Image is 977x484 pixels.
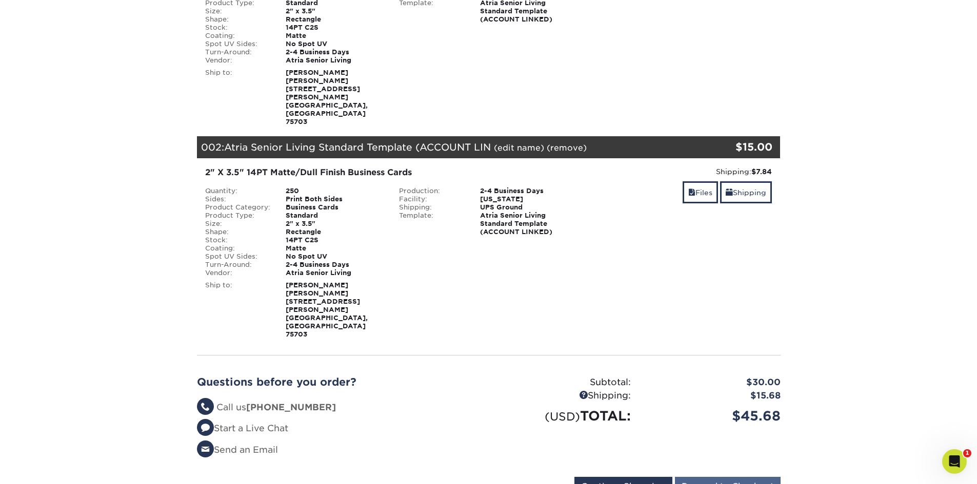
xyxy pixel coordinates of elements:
div: No Spot UV [278,252,391,261]
strong: [PERSON_NAME] [PERSON_NAME] [STREET_ADDRESS][PERSON_NAME] [GEOGRAPHIC_DATA], [GEOGRAPHIC_DATA] 75703 [286,69,368,125]
strong: [PHONE_NUMBER] [246,402,336,412]
div: Vendor: [197,269,278,277]
a: Files [683,181,718,203]
span: files [688,188,695,197]
span: 1 [963,449,971,457]
div: Shipping: [593,166,772,177]
div: Facility: [391,195,472,203]
div: Spot UV Sides: [197,252,278,261]
div: 2" x 3.5" [278,7,391,15]
div: 002: [197,136,683,159]
div: 2-4 Business Days [278,48,391,56]
div: 14PT C2S [278,236,391,244]
div: Coating: [197,32,278,40]
div: TOTAL: [489,406,639,426]
div: $30.00 [639,376,788,389]
div: [US_STATE] [472,195,586,203]
div: Spot UV Sides: [197,40,278,48]
div: Rectangle [278,15,391,24]
div: Quantity: [197,187,278,195]
div: Matte [278,244,391,252]
div: Shape: [197,228,278,236]
div: Subtotal: [489,376,639,389]
div: Matte [278,32,391,40]
a: Shipping [720,181,772,203]
div: No Spot UV [278,40,391,48]
div: 2" X 3.5" 14PT Matte/Dull Finish Business Cards [205,166,578,179]
div: UPS Ground [472,203,586,212]
div: Vendor: [197,56,278,65]
div: Stock: [197,236,278,244]
div: Turn-Around: [197,48,278,56]
div: Business Cards [278,203,391,212]
div: $15.00 [683,139,773,155]
a: Send an Email [197,445,278,455]
strong: [PERSON_NAME] [PERSON_NAME] [STREET_ADDRESS][PERSON_NAME] [GEOGRAPHIC_DATA], [GEOGRAPHIC_DATA] 75703 [286,281,368,338]
div: Print Both Sides [278,195,391,203]
div: 250 [278,187,391,195]
span: Atria Senior Living Standard Template (ACCOUNT LIN [224,141,491,153]
div: Ship to: [197,69,278,126]
div: Shape: [197,15,278,24]
div: Product Category: [197,203,278,212]
div: Sides: [197,195,278,203]
li: Call us [197,401,481,414]
div: Ship to: [197,281,278,339]
div: Production: [391,187,472,195]
div: Atria Senior Living [278,269,391,277]
div: Coating: [197,244,278,252]
div: Atria Senior Living Standard Template (ACCOUNT LINKED) [472,212,586,236]
div: Product Type: [197,212,278,220]
small: (USD) [545,410,580,423]
div: 2-4 Business Days [278,261,391,269]
div: $15.68 [639,389,788,403]
div: Rectangle [278,228,391,236]
div: Turn-Around: [197,261,278,269]
div: Template: [391,212,472,236]
div: Shipping: [391,203,472,212]
div: Shipping: [489,389,639,403]
div: Size: [197,7,278,15]
div: 2" x 3.5" [278,220,391,228]
strong: $7.84 [751,167,772,176]
a: (edit name) [494,143,544,153]
a: (remove) [547,143,587,153]
div: $45.68 [639,406,788,426]
div: 2-4 Business Days [472,187,586,195]
a: Start a Live Chat [197,423,288,433]
div: Size: [197,220,278,228]
div: Atria Senior Living [278,56,391,65]
iframe: Intercom live chat [942,449,967,474]
div: Standard [278,212,391,220]
h2: Questions before you order? [197,376,481,388]
div: 14PT C2S [278,24,391,32]
div: Stock: [197,24,278,32]
span: shipping [726,188,733,197]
